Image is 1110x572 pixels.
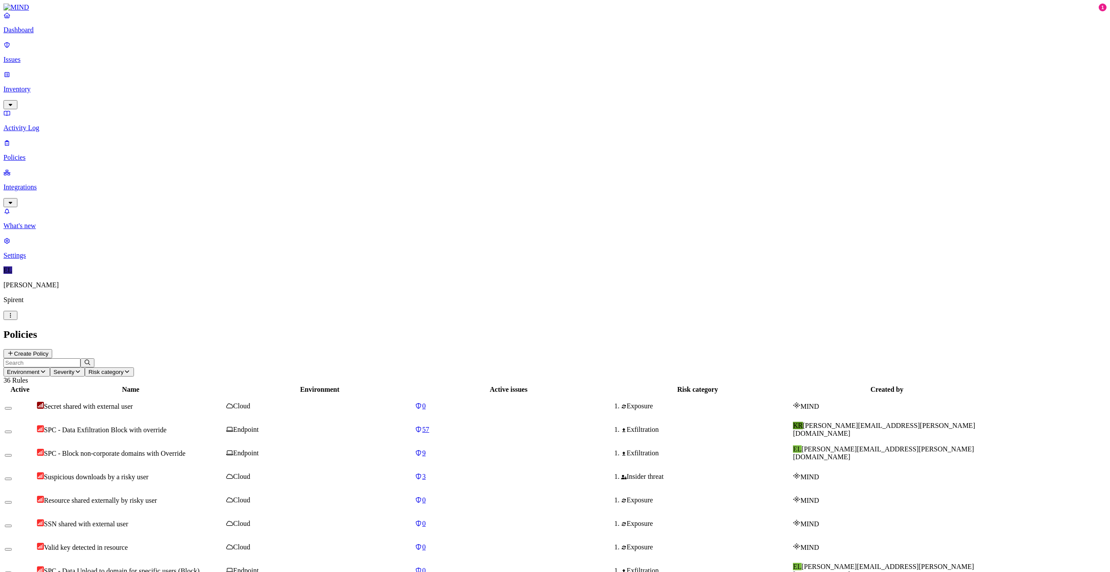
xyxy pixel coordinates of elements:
img: severity-high [37,496,44,503]
span: KR [793,422,802,429]
p: Inventory [3,85,1107,93]
span: Valid key detected in resource [44,544,128,551]
img: severity-high [37,449,44,456]
img: severity-high [37,425,44,432]
span: MIND [800,520,819,528]
div: 1 [1099,3,1107,11]
img: severity-critical [37,402,44,409]
img: mind-logo-icon [793,472,800,479]
img: mind-logo-icon [793,496,800,503]
img: MIND [3,3,29,11]
p: What's new [3,222,1107,230]
div: Name [37,386,224,394]
p: Spirent [3,296,1107,304]
span: [PERSON_NAME][EMAIL_ADDRESS][PERSON_NAME][DOMAIN_NAME] [793,445,974,461]
span: EL [793,563,802,570]
span: Resource shared externally by risky user [44,497,157,504]
span: 57 [422,426,429,433]
span: Environment [7,369,40,375]
a: Activity Log [3,109,1107,132]
div: Exposure [621,496,791,504]
img: mind-logo-icon [793,543,800,550]
span: EL [793,445,802,453]
a: 3 [415,473,602,481]
div: Exposure [621,402,791,410]
p: Dashboard [3,26,1107,34]
span: SPC - Data Exfiltration Block with override [44,426,167,434]
span: SPC - Block non-corporate domains with Override [44,450,185,457]
a: Integrations [3,168,1107,206]
span: 0 [422,520,426,527]
div: Exposure [621,543,791,551]
img: severity-high [37,519,44,526]
span: MIND [800,497,819,504]
p: Policies [3,154,1107,162]
span: Endpoint [233,426,259,433]
span: 0 [422,543,426,551]
span: Endpoint [233,449,259,457]
a: Settings [3,237,1107,259]
input: Search [3,358,80,367]
span: 36 Rules [3,377,28,384]
span: Suspicious downloads by a risky user [44,473,148,481]
span: 3 [422,473,426,480]
span: MIND [800,403,819,410]
span: Risk category [88,369,124,375]
a: 0 [415,543,602,551]
span: 0 [422,496,426,504]
div: Created by [793,386,981,394]
a: Dashboard [3,11,1107,34]
div: Exfiltration [621,426,791,434]
h2: Policies [3,329,1107,340]
a: 0 [415,402,602,410]
span: [PERSON_NAME][EMAIL_ADDRESS][PERSON_NAME][DOMAIN_NAME] [793,422,975,437]
span: EL [3,266,12,274]
div: Exfiltration [621,449,791,457]
span: Cloud [233,402,250,410]
span: Secret shared with external user [44,403,133,410]
div: Active issues [415,386,602,394]
span: SSN shared with external user [44,520,128,528]
img: mind-logo-icon [793,402,800,409]
a: MIND [3,3,1107,11]
button: Create Policy [3,349,52,358]
span: Cloud [233,543,250,551]
img: severity-high [37,543,44,550]
span: MIND [800,473,819,481]
a: Inventory [3,71,1107,108]
a: 0 [415,520,602,528]
p: [PERSON_NAME] [3,281,1107,289]
p: Settings [3,252,1107,259]
p: Activity Log [3,124,1107,132]
div: Exposure [621,520,791,528]
span: Severity [53,369,74,375]
span: 9 [422,449,426,457]
a: What's new [3,207,1107,230]
div: Active [5,386,35,394]
span: Cloud [233,496,250,504]
p: Integrations [3,183,1107,191]
div: Environment [226,386,414,394]
a: Policies [3,139,1107,162]
a: Issues [3,41,1107,64]
span: Cloud [233,520,250,527]
a: 9 [415,449,602,457]
span: MIND [800,544,819,551]
img: mind-logo-icon [793,519,800,526]
span: 0 [422,402,426,410]
span: Cloud [233,473,250,480]
a: 0 [415,496,602,504]
p: Issues [3,56,1107,64]
div: Insider threat [621,473,791,481]
img: severity-high [37,472,44,479]
div: Risk category [604,386,791,394]
a: 57 [415,426,602,434]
